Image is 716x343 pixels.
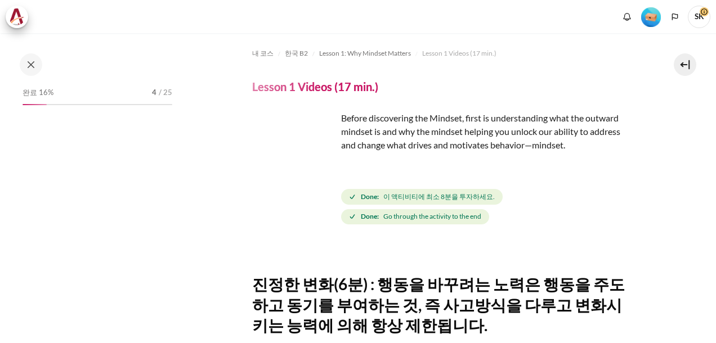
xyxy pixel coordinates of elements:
a: 사용자 메뉴 [688,6,710,28]
div: 새 알림이 없는 알림 창 표시 [619,8,636,25]
strong: Done: [361,211,379,222]
strong: Done: [361,192,379,202]
img: FDF [252,111,337,196]
span: Go through the activity to the end [383,211,481,222]
span: Lesson 1: Why Mindset Matters [319,48,411,58]
span: Lesson 1 Videos (17 min.) [422,48,496,58]
nav: 탐색 모음 [252,44,636,62]
a: 한국 B2 [285,47,308,60]
button: 언어들 [666,8,683,25]
span: 내 코스 [252,48,274,58]
a: 내 코스 [252,47,274,60]
span: / 25 [159,87,172,98]
a: Lesson 1 Videos (17 min.) [422,47,496,60]
span: 이 액티비티에 최소 8분을 투자하세요. [383,192,495,202]
a: 레벨 #1 [637,6,665,27]
h2: 진정한 변화(6분) : 행동을 바꾸려는 노력은 행동을 주도하고 동기를 부여하는 것, 즉 사고방식을 다루고 변화시키는 능력에 의해 항상 제한됩니다. [252,274,636,335]
span: 한국 B2 [285,48,308,58]
div: 16% [23,104,47,105]
h4: Lesson 1 Videos (17 min.) [252,79,378,94]
span: SK [688,6,710,28]
div: Completion requirements for Lesson 1 Videos (17 min.) [341,187,636,227]
a: Architeck Architeck [6,6,34,28]
font: Before discovering the Mindset, first is understanding what the outward mindset is and why the mi... [341,112,620,150]
span: 4 [152,87,156,98]
span: 완료 16% [23,87,53,98]
a: Lesson 1: Why Mindset Matters [319,47,411,60]
div: 레벨 #1 [641,6,661,27]
img: Architeck [9,8,25,25]
img: 레벨 #1 [641,7,661,27]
